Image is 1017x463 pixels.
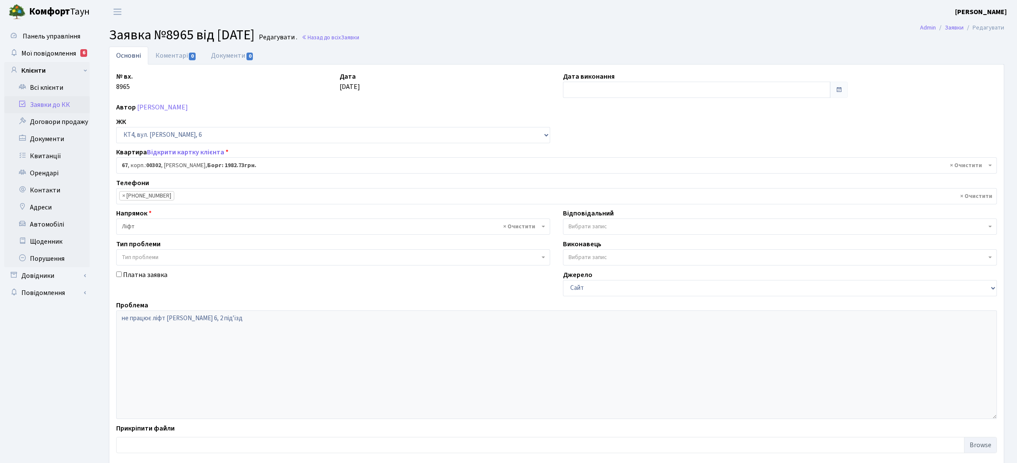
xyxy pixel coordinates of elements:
span: × [122,192,125,200]
span: Заявки [341,33,359,41]
label: Виконавець [563,239,601,249]
span: Заявка №8965 від [DATE] [109,25,255,45]
a: [PERSON_NAME] [137,103,188,112]
span: 0 [189,53,196,60]
a: Порушення [4,250,90,267]
label: Тип проблеми [116,239,161,249]
span: Ліфт [116,218,550,235]
label: Телефони [116,178,149,188]
span: Таун [29,5,90,19]
small: Редагувати . [257,33,297,41]
span: Ліфт [122,222,539,231]
a: Назад до всіхЗаявки [302,33,359,41]
b: Борг: 1982.73грн. [207,161,256,170]
b: 00302 [146,161,161,170]
span: Вибрати запис [569,253,607,262]
a: Довідники [4,267,90,284]
span: 0 [246,53,253,60]
span: Видалити всі елементи [960,192,992,201]
span: Панель управління [23,32,80,41]
a: Панель управління [4,28,90,45]
a: Admin [920,23,936,32]
a: Адреси [4,199,90,216]
label: Автор [116,102,136,112]
a: Документи [4,130,90,147]
a: Мої повідомлення6 [4,45,90,62]
a: Квитанції [4,147,90,165]
span: <b>67</b>, корп.: <b>00302</b>, Прищепа Олег Володимирович, <b>Борг: 1982.73грн.</b> [116,157,997,174]
a: Коментарі [148,47,204,65]
a: Контакти [4,182,90,199]
a: Всі клієнти [4,79,90,96]
textarea: не працює ліфт [PERSON_NAME] 6, 2 під'їзд [116,310,997,419]
a: Відкрити картку клієнта [147,147,224,157]
a: Заявки [945,23,964,32]
div: 6 [80,49,87,57]
span: Вибрати запис [569,222,607,231]
a: Основні [109,47,148,65]
li: Редагувати [964,23,1004,32]
span: Видалити всі елементи [950,161,982,170]
div: 8965 [110,71,333,98]
span: <b>67</b>, корп.: <b>00302</b>, Прищепа Олег Володимирович, <b>Борг: 1982.73грн.</b> [122,161,986,170]
button: Переключити навігацію [107,5,128,19]
label: № вх. [116,71,133,82]
label: Проблема [116,300,148,310]
span: Мої повідомлення [21,49,76,58]
a: Щоденник [4,233,90,250]
span: Тип проблеми [122,253,158,262]
label: Відповідальний [563,208,614,218]
label: Напрямок [116,208,152,218]
label: Джерело [563,270,592,280]
label: Платна заявка [123,270,167,280]
a: Повідомлення [4,284,90,301]
label: Прикріпити файли [116,423,175,434]
b: 67 [122,161,128,170]
div: [DATE] [333,71,557,98]
nav: breadcrumb [907,19,1017,37]
a: Документи [204,47,261,65]
li: (098) 593-83-53 [119,191,174,201]
a: [PERSON_NAME] [955,7,1007,17]
img: logo.png [9,3,26,21]
span: Видалити всі елементи [503,222,535,231]
label: ЖК [116,117,126,127]
label: Дата [340,71,356,82]
a: Орендарі [4,165,90,182]
a: Договори продажу [4,113,90,130]
b: Комфорт [29,5,70,18]
label: Квартира [116,147,229,157]
a: Автомобілі [4,216,90,233]
label: Дата виконання [563,71,615,82]
a: Заявки до КК [4,96,90,113]
a: Клієнти [4,62,90,79]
